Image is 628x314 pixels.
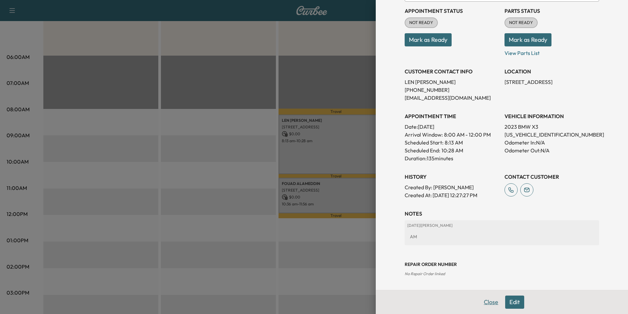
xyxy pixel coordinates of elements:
p: Created By : [PERSON_NAME] [405,183,499,191]
p: [DATE] | [PERSON_NAME] [407,223,596,228]
p: Scheduled Start: [405,139,443,146]
p: Date: [DATE] [405,123,499,131]
h3: LOCATION [505,67,599,75]
div: AM [407,231,596,243]
h3: Parts Status [505,7,599,15]
p: View Parts List [505,46,599,57]
p: Odometer Out: N/A [505,146,599,154]
p: Duration: 135 minutes [405,154,499,162]
p: [STREET_ADDRESS] [505,78,599,86]
span: NOT READY [505,19,537,26]
h3: NOTES [405,210,599,218]
h3: CUSTOMER CONTACT INFO [405,67,499,75]
span: NOT READY [405,19,437,26]
h3: APPOINTMENT TIME [405,112,499,120]
p: 2023 BMW X3 [505,123,599,131]
h3: CONTACT CUSTOMER [505,173,599,181]
button: Close [480,296,503,309]
span: No Repair Order linked [405,271,445,276]
p: Odometer In: N/A [505,139,599,146]
p: [EMAIL_ADDRESS][DOMAIN_NAME] [405,94,499,102]
p: [PHONE_NUMBER] [405,86,499,94]
button: Mark as Ready [405,33,452,46]
p: Created At : [DATE] 12:27:27 PM [405,191,499,199]
p: 8:13 AM [445,139,463,146]
button: Mark as Ready [505,33,551,46]
p: 10:28 AM [441,146,463,154]
p: Arrival Window: [405,131,499,139]
h3: Repair Order number [405,261,599,268]
h3: History [405,173,499,181]
h3: VEHICLE INFORMATION [505,112,599,120]
button: Edit [505,296,524,309]
span: 8:00 AM - 12:00 PM [444,131,491,139]
p: Scheduled End: [405,146,440,154]
p: [US_VEHICLE_IDENTIFICATION_NUMBER] [505,131,599,139]
p: LEN [PERSON_NAME] [405,78,499,86]
h3: Appointment Status [405,7,499,15]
